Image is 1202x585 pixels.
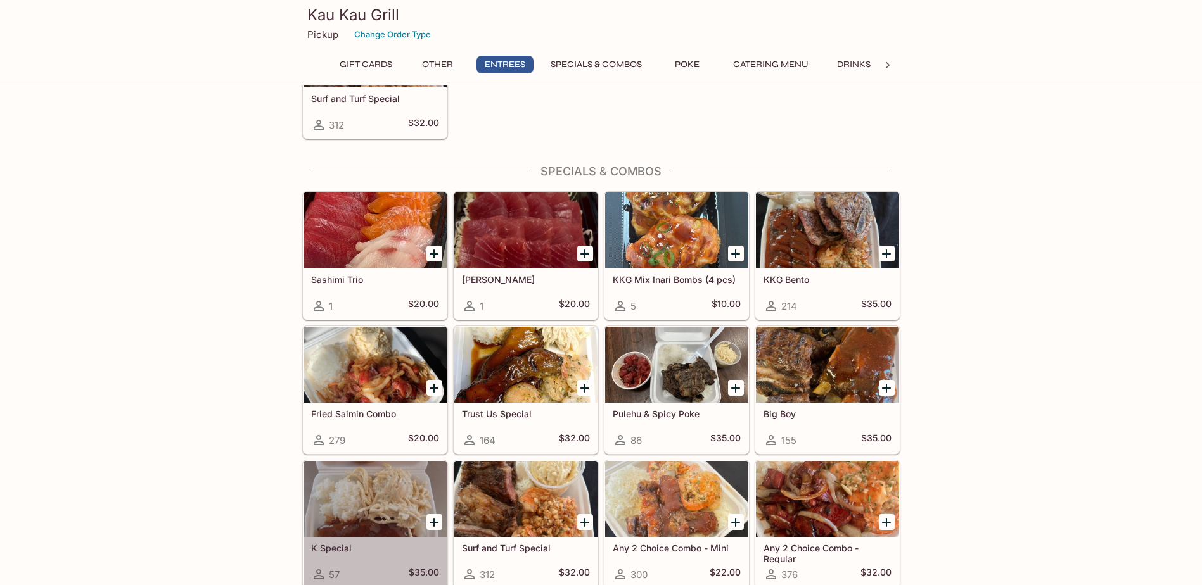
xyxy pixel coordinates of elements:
a: Trust Us Special164$32.00 [454,326,598,454]
button: Add Big Boy [879,380,895,396]
button: Add Fried Saimin Combo [426,380,442,396]
span: 1 [480,300,483,312]
h4: Specials & Combos [302,165,900,179]
p: Pickup [307,28,338,41]
h5: Trust Us Special [462,408,590,419]
button: Specials & Combos [544,56,649,73]
a: Pulehu & Spicy Poke86$35.00 [604,326,749,454]
h5: K Special [311,543,439,553]
div: Surf and Turf Special [454,461,598,537]
a: KKG Bento214$35.00 [755,192,900,320]
h5: $35.00 [710,432,741,448]
div: Any 2 Choice Combo - Regular [756,461,899,537]
button: Add K Special [426,514,442,530]
h5: $35.00 [409,567,439,582]
h5: Surf and Turf Special [311,93,439,104]
span: 279 [329,434,345,446]
h5: $20.00 [408,432,439,448]
span: 1 [329,300,333,312]
span: 155 [781,434,796,446]
h5: $10.00 [712,298,741,313]
h5: $20.00 [559,298,590,313]
span: 312 [480,569,495,581]
button: Add Any 2 Choice Combo - Regular [879,514,895,530]
h5: [PERSON_NAME] [462,274,590,285]
h5: $32.00 [559,567,590,582]
span: 86 [630,434,642,446]
span: 57 [329,569,340,581]
div: Trust Us Special [454,327,598,403]
a: Sashimi Trio1$20.00 [303,192,447,320]
h5: Pulehu & Spicy Poke [613,408,741,419]
div: Any 2 Choice Combo - Mini [605,461,748,537]
span: 312 [329,119,344,131]
h5: $32.00 [860,567,892,582]
button: Add Trust Us Special [577,380,593,396]
button: Other [409,56,466,73]
button: Add Ahi Sashimi [577,246,593,261]
span: 164 [480,434,496,446]
button: Change Order Type [348,25,437,44]
div: Surf and Turf Special [304,11,447,87]
div: KKG Mix Inari Bombs (4 pcs) [605,192,748,268]
button: Add Sashimi Trio [426,246,442,261]
h5: $32.00 [559,432,590,448]
a: Fried Saimin Combo279$20.00 [303,326,447,454]
div: Pulehu & Spicy Poke [605,327,748,403]
h3: Kau Kau Grill [307,5,895,25]
h5: Any 2 Choice Combo - Mini [613,543,741,553]
button: Drinks [826,56,883,73]
h5: $35.00 [861,298,892,313]
button: Add Any 2 Choice Combo - Mini [728,514,744,530]
div: Ahi Sashimi [454,192,598,268]
div: Fried Saimin Combo [304,327,447,403]
div: Sashimi Trio [304,192,447,268]
a: Big Boy155$35.00 [755,326,900,454]
h5: KKG Mix Inari Bombs (4 pcs) [613,274,741,285]
button: Entrees [476,56,534,73]
button: Add Pulehu & Spicy Poke [728,380,744,396]
button: Add KKG Bento [879,246,895,261]
h5: Any 2 Choice Combo - Regular [764,543,892,563]
button: Poke [659,56,716,73]
span: 5 [630,300,636,312]
span: 300 [630,569,648,581]
div: Big Boy [756,327,899,403]
h5: $32.00 [408,117,439,132]
h5: Fried Saimin Combo [311,408,439,419]
div: K Special [304,461,447,537]
button: Gift Cards [333,56,399,73]
h5: Big Boy [764,408,892,419]
button: Add KKG Mix Inari Bombs (4 pcs) [728,246,744,261]
h5: Surf and Turf Special [462,543,590,553]
span: 214 [781,300,797,312]
h5: KKG Bento [764,274,892,285]
h5: $20.00 [408,298,439,313]
h5: $22.00 [710,567,741,582]
h5: Sashimi Trio [311,274,439,285]
div: KKG Bento [756,192,899,268]
h5: $35.00 [861,432,892,448]
button: Add Surf and Turf Special [577,514,593,530]
span: 376 [781,569,798,581]
a: KKG Mix Inari Bombs (4 pcs)5$10.00 [604,192,749,320]
a: [PERSON_NAME]1$20.00 [454,192,598,320]
button: Catering Menu [726,56,815,73]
